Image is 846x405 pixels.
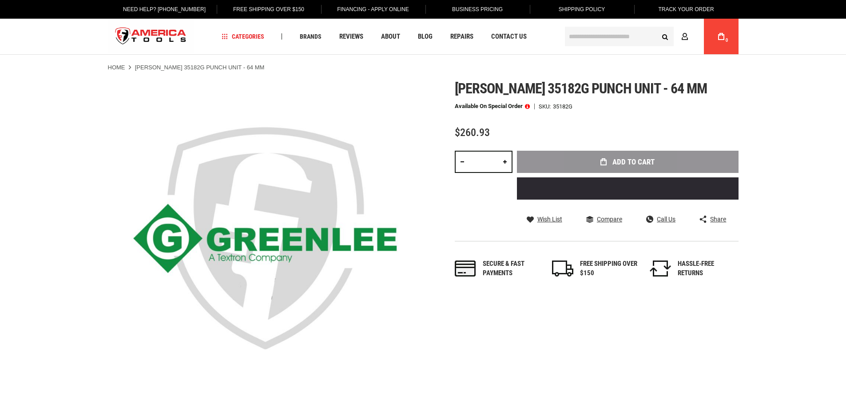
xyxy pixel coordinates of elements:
[580,259,638,278] div: FREE SHIPPING OVER $150
[455,261,476,277] img: payments
[339,33,363,40] span: Reviews
[222,33,264,40] span: Categories
[455,126,490,139] span: $260.93
[450,33,473,40] span: Repairs
[108,20,194,53] img: America Tools
[527,215,562,223] a: Wish List
[108,20,194,53] a: store logo
[713,19,730,54] a: 0
[296,31,326,43] a: Brands
[710,216,726,222] span: Share
[381,33,400,40] span: About
[135,64,265,71] strong: [PERSON_NAME] 35182G PUNCH UNIT - 64 MM
[491,33,527,40] span: Contact Us
[553,104,572,109] div: 35182G
[455,80,707,97] span: [PERSON_NAME] 35182g punch unit - 64 mm
[377,31,404,43] a: About
[586,215,622,223] a: Compare
[455,103,530,109] p: Available on Special Order
[300,33,322,40] span: Brands
[418,33,433,40] span: Blog
[108,64,125,72] a: Home
[414,31,437,43] a: Blog
[108,80,423,396] img: main product photo
[657,216,675,222] span: Call Us
[597,216,622,222] span: Compare
[483,259,540,278] div: Secure & fast payments
[678,259,735,278] div: HASSLE-FREE RETURNS
[646,215,675,223] a: Call Us
[559,6,605,12] span: Shipping Policy
[726,38,728,43] span: 0
[218,31,268,43] a: Categories
[657,28,674,45] button: Search
[487,31,531,43] a: Contact Us
[537,216,562,222] span: Wish List
[446,31,477,43] a: Repairs
[335,31,367,43] a: Reviews
[650,261,671,277] img: returns
[539,104,553,109] strong: SKU
[552,261,573,277] img: shipping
